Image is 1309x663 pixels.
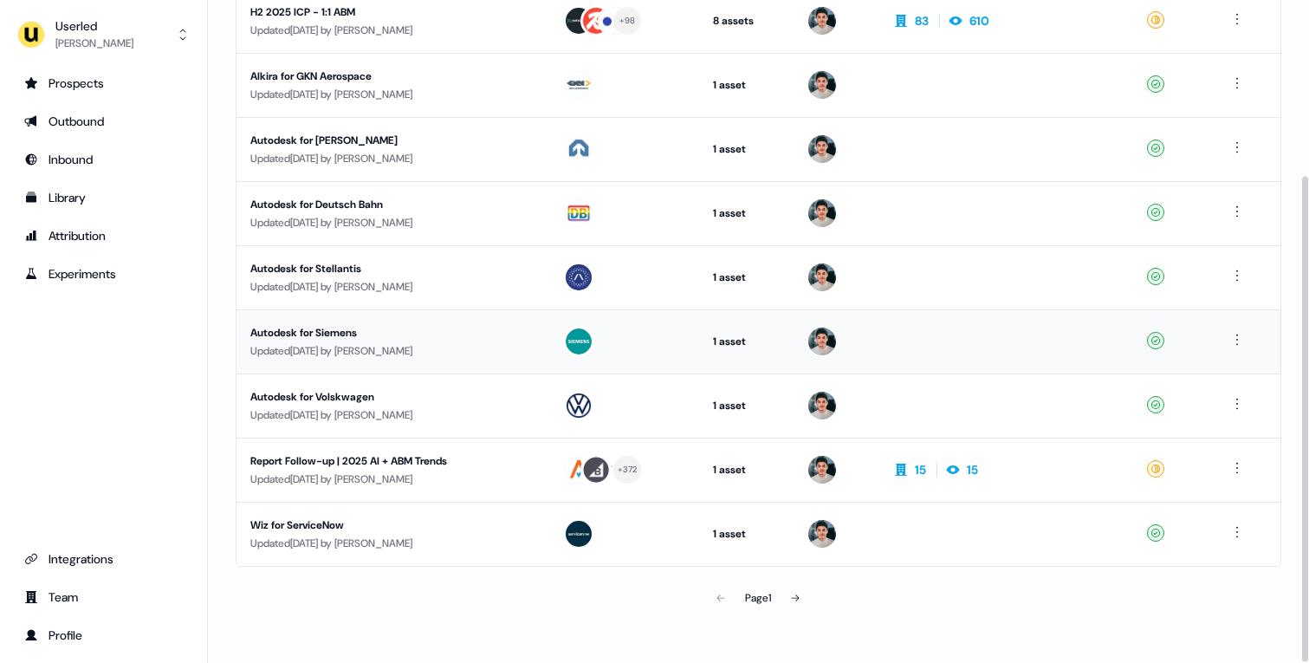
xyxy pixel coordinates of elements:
[250,196,535,213] div: Autodesk for Deutsch Bahn
[250,517,535,534] div: Wiz for ServiceNow
[250,278,535,296] div: Updated [DATE] by [PERSON_NAME]
[14,545,193,573] a: Go to integrations
[250,260,535,277] div: Autodesk for Stellantis
[808,392,836,419] img: Vincent
[14,260,193,288] a: Go to experiments
[619,13,636,29] div: + 98
[808,135,836,163] img: Vincent
[250,68,535,85] div: Alkira for GKN Aerospace
[713,461,781,478] div: 1 asset
[808,263,836,291] img: Vincent
[250,388,535,406] div: Autodesk for Volskwagen
[250,22,535,39] div: Updated [DATE] by [PERSON_NAME]
[713,12,781,29] div: 8 assets
[808,199,836,227] img: Vincent
[250,86,535,103] div: Updated [DATE] by [PERSON_NAME]
[250,471,535,488] div: Updated [DATE] by [PERSON_NAME]
[808,71,836,99] img: Vincent
[24,227,183,244] div: Attribution
[24,151,183,168] div: Inbound
[713,205,781,222] div: 1 asset
[745,589,771,607] div: Page 1
[915,12,929,29] div: 83
[14,69,193,97] a: Go to prospects
[250,214,535,231] div: Updated [DATE] by [PERSON_NAME]
[55,35,133,52] div: [PERSON_NAME]
[250,3,535,21] div: H2 2025 ICP - 1:1 ABM
[808,328,836,355] img: Vincent
[808,456,836,484] img: Vincent
[713,76,781,94] div: 1 asset
[713,525,781,543] div: 1 asset
[14,583,193,611] a: Go to team
[14,222,193,250] a: Go to attribution
[250,324,535,341] div: Autodesk for Siemens
[14,621,193,649] a: Go to profile
[618,462,638,478] div: + 372
[14,107,193,135] a: Go to outbound experience
[808,520,836,548] img: Vincent
[250,150,535,167] div: Updated [DATE] by [PERSON_NAME]
[808,7,836,35] img: Vincent
[24,627,183,644] div: Profile
[713,269,781,286] div: 1 asset
[14,184,193,211] a: Go to templates
[55,17,133,35] div: Userled
[250,535,535,552] div: Updated [DATE] by [PERSON_NAME]
[24,550,183,568] div: Integrations
[250,342,535,360] div: Updated [DATE] by [PERSON_NAME]
[915,461,926,478] div: 15
[24,189,183,206] div: Library
[24,265,183,283] div: Experiments
[250,406,535,424] div: Updated [DATE] by [PERSON_NAME]
[713,333,781,350] div: 1 asset
[713,397,781,414] div: 1 asset
[969,12,989,29] div: 610
[24,588,183,606] div: Team
[250,132,535,149] div: Autodesk for [PERSON_NAME]
[713,140,781,158] div: 1 asset
[14,14,193,55] button: Userled[PERSON_NAME]
[24,113,183,130] div: Outbound
[14,146,193,173] a: Go to Inbound
[250,452,535,470] div: Report Follow-up | 2025 AI + ABM Trends
[967,461,978,478] div: 15
[24,75,183,92] div: Prospects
